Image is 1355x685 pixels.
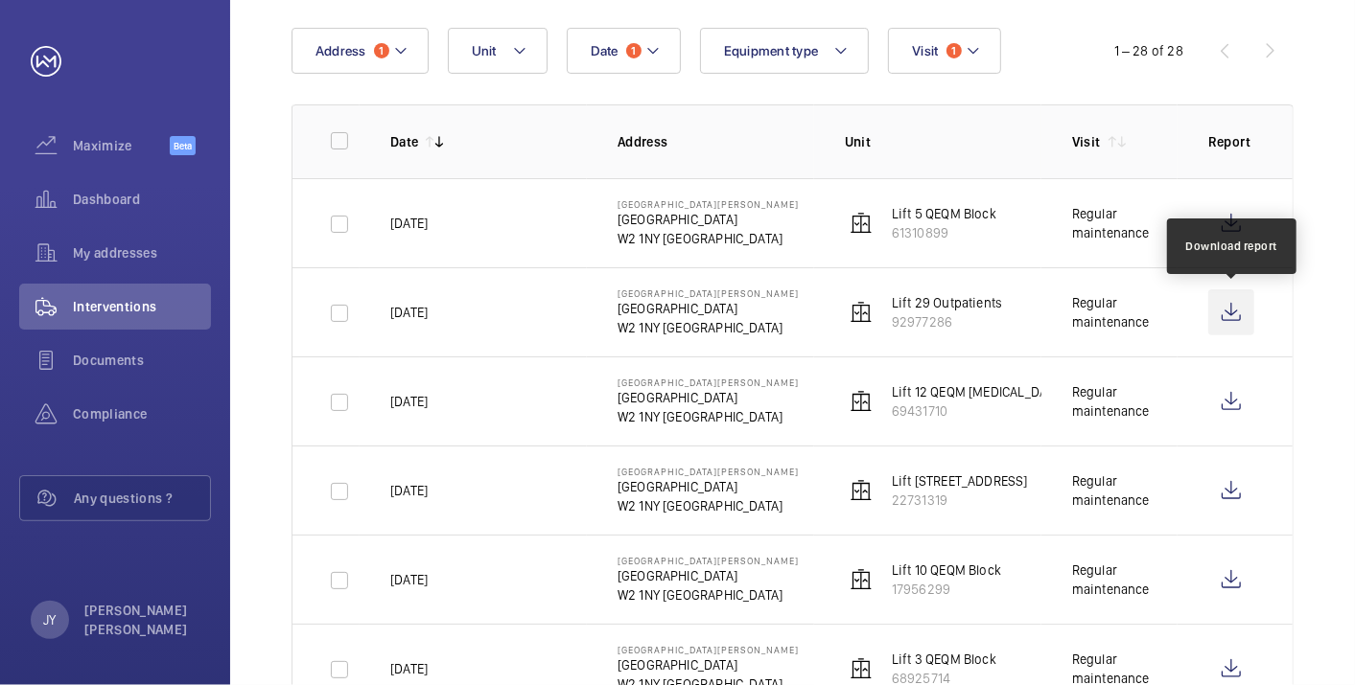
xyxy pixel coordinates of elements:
[892,560,1001,580] p: Lift 10 QEQM Block
[618,229,799,248] p: W2 1NY [GEOGRAPHIC_DATA]
[892,382,1118,401] p: Lift 12 QEQM [MEDICAL_DATA] BED LIFT
[618,655,799,674] p: [GEOGRAPHIC_DATA]
[390,570,428,589] p: [DATE]
[845,132,1041,151] p: Unit
[850,568,873,591] img: elevator.svg
[1072,471,1178,510] div: Regular maintenance
[73,404,211,423] span: Compliance
[1072,382,1178,421] div: Regular maintenance
[892,293,1002,312] p: Lift 29 Outpatients
[892,312,1002,331] p: 92977286
[618,566,799,585] p: [GEOGRAPHIC_DATA]
[73,243,211,263] span: My addresses
[618,132,814,151] p: Address
[315,43,366,58] span: Address
[43,610,56,629] p: JY
[618,198,799,210] p: [GEOGRAPHIC_DATA][PERSON_NAME]
[850,301,873,324] img: elevator.svg
[618,287,799,299] p: [GEOGRAPHIC_DATA][PERSON_NAME]
[170,136,196,155] span: Beta
[850,212,873,235] img: elevator.svg
[390,132,418,151] p: Date
[1208,132,1254,151] p: Report
[448,28,548,74] button: Unit
[888,28,1000,74] button: Visit1
[1072,132,1101,151] p: Visit
[618,210,799,229] p: [GEOGRAPHIC_DATA]
[892,491,1028,510] p: 22731319
[892,204,996,223] p: Lift 5 QEQM Block
[618,644,799,655] p: [GEOGRAPHIC_DATA][PERSON_NAME]
[1072,204,1178,242] div: Regular maintenance
[946,43,962,58] span: 1
[912,43,938,58] span: Visit
[84,601,199,639] p: [PERSON_NAME] [PERSON_NAME]
[390,659,428,678] p: [DATE]
[618,496,799,515] p: W2 1NY [GEOGRAPHIC_DATA]
[1072,293,1178,331] div: Regular maintenance
[618,299,799,318] p: [GEOGRAPHIC_DATA]
[618,466,799,477] p: [GEOGRAPHIC_DATA][PERSON_NAME]
[850,479,873,502] img: elevator.svg
[390,392,428,411] p: [DATE]
[618,318,799,337] p: W2 1NY [GEOGRAPHIC_DATA]
[73,297,211,316] span: Interventions
[1072,560,1178,599] div: Regular maintenance
[472,43,497,58] span: Unit
[374,43,389,58] span: 1
[567,28,681,74] button: Date1
[618,388,799,407] p: [GEOGRAPHIC_DATA]
[618,377,799,388] p: [GEOGRAPHIC_DATA][PERSON_NAME]
[73,190,211,209] span: Dashboard
[892,650,996,669] p: Lift 3 QEQM Block
[74,489,210,508] span: Any questions ?
[292,28,429,74] button: Address1
[390,481,428,500] p: [DATE]
[73,351,211,370] span: Documents
[850,390,873,413] img: elevator.svg
[618,555,799,566] p: [GEOGRAPHIC_DATA][PERSON_NAME]
[724,43,819,58] span: Equipment type
[618,407,799,426] p: W2 1NY [GEOGRAPHIC_DATA]
[1186,238,1278,255] div: Download report
[626,43,642,58] span: 1
[390,214,428,233] p: [DATE]
[73,136,170,155] span: Maximize
[850,657,873,680] img: elevator.svg
[892,471,1028,491] p: Lift [STREET_ADDRESS]
[700,28,870,74] button: Equipment type
[892,401,1118,421] p: 69431710
[892,223,996,242] p: 61310899
[1114,41,1183,60] div: 1 – 28 of 28
[591,43,619,58] span: Date
[892,580,1001,599] p: 17956299
[618,477,799,496] p: [GEOGRAPHIC_DATA]
[390,303,428,322] p: [DATE]
[618,585,799,605] p: W2 1NY [GEOGRAPHIC_DATA]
